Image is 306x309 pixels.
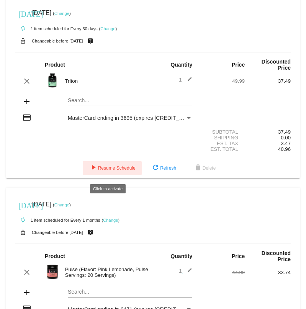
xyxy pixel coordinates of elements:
[15,26,98,31] small: 1 item scheduled for Every 30 days
[245,129,291,135] div: 37.49
[89,165,136,171] span: Resume Schedule
[68,289,192,295] input: Search...
[170,62,192,68] strong: Quantity
[22,97,31,106] mat-icon: add
[32,230,83,235] small: Changeable before [DATE]
[245,78,291,84] div: 37.49
[232,253,245,259] strong: Price
[68,98,192,104] input: Search...
[232,62,245,68] strong: Price
[199,78,245,84] div: 49.99
[18,227,28,237] mat-icon: lock_open
[170,253,192,259] strong: Quantity
[18,9,28,18] mat-icon: [DATE]
[199,135,245,141] div: Shipping
[281,141,291,146] span: 3.47
[22,77,31,86] mat-icon: clear
[18,36,28,46] mat-icon: lock_open
[45,73,60,88] img: Image-1-Carousel-Triton-Transp.png
[151,165,176,171] span: Refresh
[193,165,216,171] span: Delete
[281,135,291,141] span: 0.00
[245,270,291,275] div: 33.74
[183,268,192,277] mat-icon: edit
[18,24,28,33] mat-icon: autorenew
[83,161,142,175] button: Resume Schedule
[32,39,83,43] small: Changeable before [DATE]
[18,216,28,225] mat-icon: autorenew
[262,59,291,71] strong: Discounted Price
[179,77,192,83] span: 1
[193,163,203,173] mat-icon: delete
[86,227,95,237] mat-icon: live_help
[183,77,192,86] mat-icon: edit
[68,115,192,121] mat-select: Payment Method
[99,26,117,31] small: ( )
[199,129,245,135] div: Subtotal
[61,266,153,278] div: Pulse (Flavor: Pink Lemonade, Pulse Servings: 20 Servings)
[22,268,31,277] mat-icon: clear
[68,115,214,121] span: MasterCard ending in 3695 (expires [CREDIT_CARD_DATA])
[86,36,95,46] mat-icon: live_help
[187,161,222,175] button: Delete
[53,203,71,207] small: ( )
[22,288,31,297] mat-icon: add
[145,161,182,175] button: Refresh
[199,141,245,146] div: Est. Tax
[15,218,100,222] small: 1 item scheduled for Every 1 months
[53,11,71,16] small: ( )
[54,203,69,207] a: Change
[18,200,28,209] mat-icon: [DATE]
[54,11,69,16] a: Change
[278,146,291,152] span: 40.96
[151,163,160,173] mat-icon: refresh
[199,146,245,152] div: Est. Total
[101,218,119,222] small: ( )
[103,218,118,222] a: Change
[45,264,60,280] img: Image-1-Carousel-Pulse-20S-Pink-Lemonade-Transp.png
[89,163,98,173] mat-icon: play_arrow
[61,78,153,84] div: Triton
[45,253,65,259] strong: Product
[199,270,245,275] div: 44.99
[45,62,65,68] strong: Product
[100,26,115,31] a: Change
[22,113,31,122] mat-icon: credit_card
[262,250,291,262] strong: Discounted Price
[179,268,192,274] span: 1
